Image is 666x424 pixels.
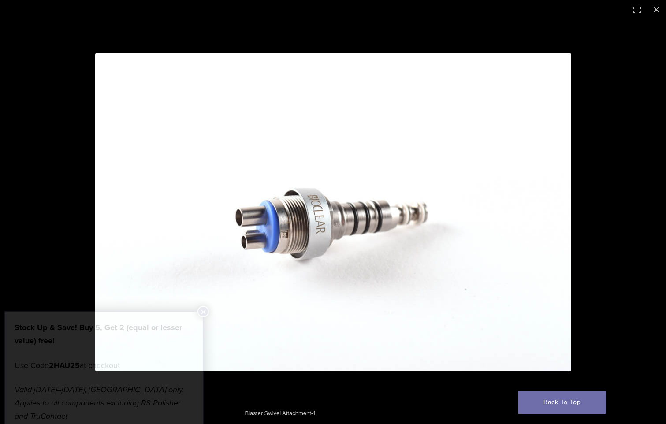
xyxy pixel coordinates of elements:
[15,385,184,421] em: Valid [DATE]–[DATE], [GEOGRAPHIC_DATA] only. Applies to all components excluding RS Polisher and ...
[241,405,426,422] div: Blaster Swivel Attachment-1
[197,306,209,317] button: Close
[15,359,194,372] p: Use Code at checkout
[518,391,606,414] a: Back To Top
[49,361,80,370] strong: 2HAU25
[15,323,182,346] strong: Stock Up & Save! Buy 5, Get 2 (equal or lesser value) free!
